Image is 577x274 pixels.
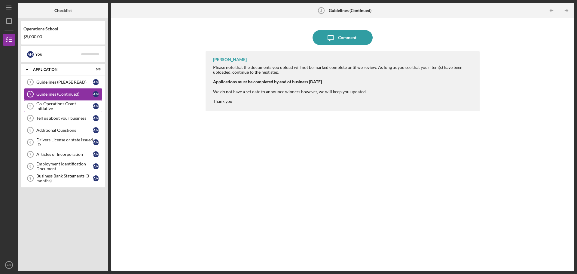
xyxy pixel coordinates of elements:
a: 4Tell us about your businessAM [24,112,102,124]
a: 5Additional QuestionsAM [24,124,102,136]
tspan: 2 [320,9,322,12]
div: $5,000.00 [23,34,103,39]
div: Tell us about your business [36,116,93,121]
div: A M [93,163,99,169]
tspan: 6 [29,140,31,144]
div: A M [93,175,99,181]
text: AM [7,263,11,267]
div: A M [93,91,99,97]
tspan: 2 [29,92,31,96]
a: 1Guidelines (PLEASE READ)AM [24,76,102,88]
div: You [35,49,81,59]
a: 8Employment Identification DocumentAM [24,160,102,172]
tspan: 5 [29,128,31,132]
tspan: 3 [29,104,31,108]
div: Operations School [23,26,103,31]
div: Business Bank Statements (3 months) [36,174,93,183]
div: Additional Questions [36,128,93,133]
div: 0 / 9 [90,68,101,71]
b: Checklist [54,8,72,13]
b: Guidelines (Continued) [329,8,371,13]
div: [PERSON_NAME] [213,57,247,62]
button: Comment [313,30,373,45]
div: A M [93,127,99,133]
div: Guidelines (PLEASE READ) [36,80,93,85]
tspan: 7 [29,152,31,156]
div: A M [93,103,99,109]
div: Application [33,68,86,71]
a: 9Business Bank Statements (3 months)AM [24,172,102,184]
div: Please note that the documents you upload will not be marked complete until we review. As long as... [213,65,474,75]
div: Guidelines (Continued) [36,92,93,97]
div: Drivers License or state issued ID [36,137,93,147]
div: Co-Operations Grant Initiative [36,101,93,111]
a: 3Co-Operations Grant InitiativeAM [24,100,102,112]
button: AM [3,259,15,271]
div: Comment [338,30,356,45]
div: A M [27,51,34,58]
div: Articles of Incorporation [36,152,93,157]
div: A M [93,139,99,145]
strong: Applications must be completed by end of business [DATE]. [213,79,323,84]
a: 7Articles of IncorporationAM [24,148,102,160]
a: 2Guidelines (Continued)AM [24,88,102,100]
div: We do not have a set date to announce winners however, we will keep you updated. [213,89,474,94]
tspan: 8 [29,165,31,168]
a: 6Drivers License or state issued IDAM [24,136,102,148]
tspan: 1 [29,80,31,84]
div: A M [93,115,99,121]
tspan: 9 [29,177,31,180]
div: Employment Identification Document [36,162,93,171]
tspan: 4 [29,116,32,120]
div: A M [93,79,99,85]
div: Thank you [213,99,474,104]
div: A M [93,151,99,157]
